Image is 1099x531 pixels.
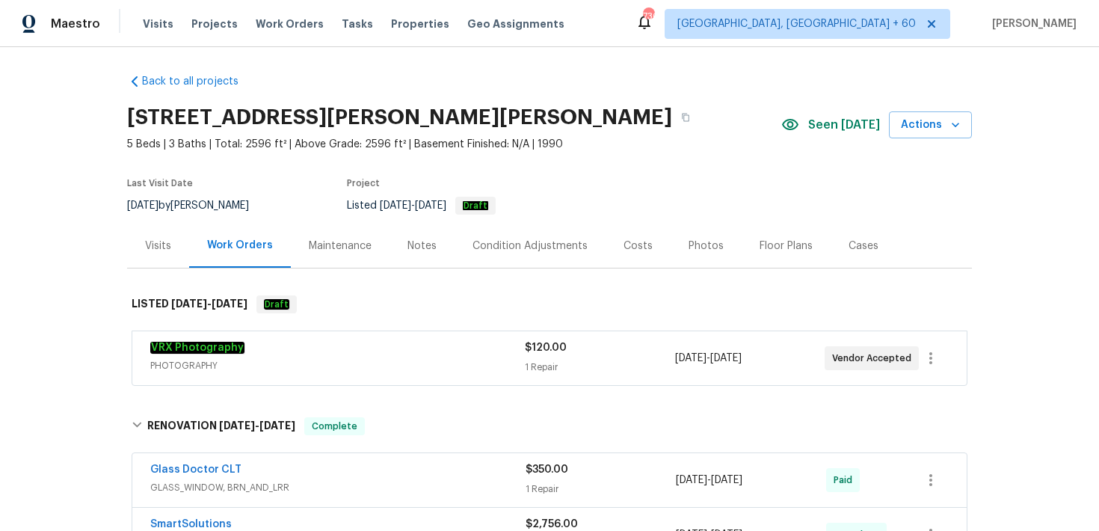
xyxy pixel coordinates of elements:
[132,295,247,313] h6: LISTED
[309,239,372,254] div: Maintenance
[526,519,578,530] span: $2,756.00
[676,473,742,488] span: -
[467,16,564,31] span: Geo Assignments
[760,239,813,254] div: Floor Plans
[150,358,525,373] span: PHOTOGRAPHY
[347,200,496,211] span: Listed
[832,351,917,366] span: Vendor Accepted
[127,402,972,450] div: RENOVATION [DATE]-[DATE]Complete
[256,16,324,31] span: Work Orders
[127,110,672,125] h2: [STREET_ADDRESS][PERSON_NAME][PERSON_NAME]
[675,351,742,366] span: -
[849,239,878,254] div: Cases
[127,137,781,152] span: 5 Beds | 3 Baths | Total: 2596 ft² | Above Grade: 2596 ft² | Basement Finished: N/A | 1990
[407,239,437,254] div: Notes
[259,420,295,431] span: [DATE]
[171,298,207,309] span: [DATE]
[342,19,373,29] span: Tasks
[901,116,960,135] span: Actions
[212,298,247,309] span: [DATE]
[676,475,707,485] span: [DATE]
[415,200,446,211] span: [DATE]
[525,343,567,353] span: $120.00
[391,16,449,31] span: Properties
[127,197,267,215] div: by [PERSON_NAME]
[347,179,380,188] span: Project
[127,74,271,89] a: Back to all projects
[171,298,247,309] span: -
[525,360,674,375] div: 1 Repair
[127,179,193,188] span: Last Visit Date
[675,353,706,363] span: [DATE]
[150,519,232,530] a: SmartSolutions
[710,353,742,363] span: [DATE]
[526,464,568,475] span: $350.00
[127,200,158,211] span: [DATE]
[526,482,676,497] div: 1 Repair
[219,420,295,431] span: -
[127,280,972,328] div: LISTED [DATE]-[DATE]Draft
[834,473,858,488] span: Paid
[808,117,880,132] span: Seen [DATE]
[207,238,273,253] div: Work Orders
[143,16,173,31] span: Visits
[643,9,653,24] div: 736
[677,16,916,31] span: [GEOGRAPHIC_DATA], [GEOGRAPHIC_DATA] + 60
[150,342,244,354] a: VRX Photography
[147,417,295,435] h6: RENOVATION
[191,16,238,31] span: Projects
[150,480,526,495] span: GLASS_WINDOW, BRN_AND_LRR
[219,420,255,431] span: [DATE]
[986,16,1077,31] span: [PERSON_NAME]
[380,200,411,211] span: [DATE]
[150,464,241,475] a: Glass Doctor CLT
[51,16,100,31] span: Maestro
[264,299,289,310] em: Draft
[472,239,588,254] div: Condition Adjustments
[380,200,446,211] span: -
[624,239,653,254] div: Costs
[711,475,742,485] span: [DATE]
[689,239,724,254] div: Photos
[463,200,488,211] em: Draft
[145,239,171,254] div: Visits
[672,104,699,131] button: Copy Address
[306,419,363,434] span: Complete
[889,111,972,139] button: Actions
